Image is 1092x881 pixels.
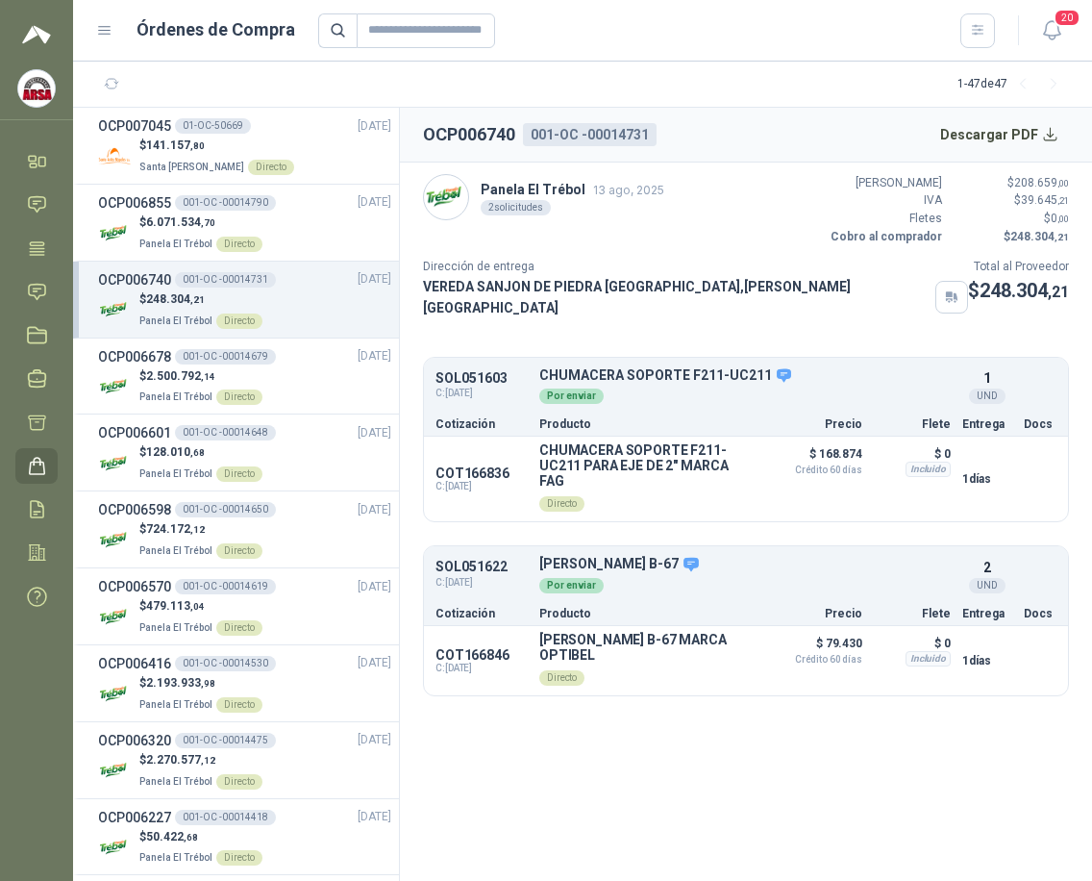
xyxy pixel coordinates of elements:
[962,649,1012,672] p: 1 días
[98,115,391,176] a: OCP00704501-OC-50669[DATE] Company Logo$141.157,80Santa [PERSON_NAME]Directo
[98,754,132,788] img: Company Logo
[1034,13,1069,48] button: 20
[539,608,755,619] p: Producto
[358,578,391,596] span: [DATE]
[139,443,262,462] p: $
[201,678,215,689] span: ,98
[358,808,391,826] span: [DATE]
[201,217,215,228] span: ,70
[216,390,262,405] div: Directo
[766,466,862,475] span: Crédito 60 días
[139,674,262,692] p: $
[139,214,262,232] p: $
[98,831,132,865] img: Company Logo
[358,117,391,136] span: [DATE]
[98,293,132,327] img: Company Logo
[175,272,276,288] div: 001-OC -00014731
[874,608,951,619] p: Flete
[827,210,942,228] p: Fletes
[435,663,528,674] span: C: [DATE]
[146,138,205,152] span: 141.157
[766,418,862,430] p: Precio
[175,502,276,517] div: 001-OC -00014650
[423,276,928,318] p: VEREDA SANJON DE PIEDRA [GEOGRAPHIC_DATA] , [PERSON_NAME][GEOGRAPHIC_DATA]
[435,575,528,591] span: C: [DATE]
[146,292,205,306] span: 248.304
[190,447,205,458] span: ,68
[216,543,262,559] div: Directo
[954,228,1069,246] p: $
[146,445,205,459] span: 128.010
[435,560,528,574] p: SOL051622
[190,524,205,535] span: ,12
[139,622,212,633] span: Panela El Trébol
[1048,283,1069,301] span: ,21
[962,467,1012,491] p: 1 días
[435,386,528,401] span: C: [DATE]
[98,446,132,480] img: Company Logo
[98,807,391,868] a: OCP006227001-OC -00014418[DATE] Company Logo$50.422,68Panela El TrébolDirecto
[98,807,171,828] h3: OCP006227
[593,183,664,197] span: 13 ago, 2025
[139,776,212,787] span: Panela El Trébol
[358,424,391,442] span: [DATE]
[969,389,1005,404] div: UND
[435,466,528,481] p: COT166836
[874,632,951,655] p: $ 0
[139,315,212,326] span: Panela El Trébol
[22,23,51,46] img: Logo peakr
[358,654,391,672] span: [DATE]
[216,466,262,482] div: Directo
[139,391,212,402] span: Panela El Trébol
[175,349,276,365] div: 001-OC -00014679
[98,600,132,634] img: Company Logo
[968,258,1069,276] p: Total al Proveedor
[98,499,171,520] h3: OCP006598
[98,422,391,483] a: OCP006601001-OC -00014648[DATE] Company Logo$128.010,68Panela El TrébolDirecto
[766,608,862,619] p: Precio
[201,371,215,382] span: ,14
[957,69,1069,100] div: 1 - 47 de 47
[175,656,276,671] div: 001-OC -00014530
[539,670,584,686] div: Directo
[98,677,132,711] img: Company Logo
[1024,608,1056,619] p: Docs
[216,774,262,790] div: Directo
[874,442,951,466] p: $ 0
[146,369,215,383] span: 2.500.792
[98,192,171,214] h3: OCP006855
[539,556,951,573] p: [PERSON_NAME] B-67
[216,697,262,713] div: Directo
[358,501,391,519] span: [DATE]
[539,442,755,489] p: CHUMACERA SOPORTE F211-UC211 PARA EJE DE 2" MARCA FAG
[98,216,132,250] img: Company Logo
[930,115,1070,154] button: Descargar PDF
[435,647,528,663] p: COT166846
[98,653,391,714] a: OCP006416001-OC -00014530[DATE] Company Logo$2.193.933,98Panela El TrébolDirecto
[216,620,262,636] div: Directo
[175,579,276,594] div: 001-OC -00014619
[98,139,132,173] img: Company Logo
[98,422,171,443] h3: OCP006601
[539,367,951,385] p: CHUMACERA SOPORTE F211-UC211
[766,655,862,665] span: Crédito 60 días
[139,239,212,249] span: Panela El Trébol
[962,608,1012,619] p: Entrega
[906,651,951,667] div: Incluido
[435,371,528,386] p: SOL051603
[954,191,1069,210] p: $
[906,462,951,477] div: Incluido
[146,522,205,536] span: 724.172
[523,123,657,146] div: 001-OC -00014731
[968,276,1069,306] p: $
[827,228,942,246] p: Cobro al comprador
[423,258,968,276] p: Dirección de entrega
[190,294,205,305] span: ,21
[1055,232,1069,242] span: ,21
[98,730,391,791] a: OCP006320001-OC -00014475[DATE] Company Logo$2.270.577,12Panela El TrébolDirecto
[539,389,604,404] div: Por enviar
[98,576,391,637] a: OCP006570001-OC -00014619[DATE] Company Logo$479.113,04Panela El TrébolDirecto
[139,367,262,386] p: $
[216,314,262,329] div: Directo
[139,699,212,710] span: Panela El Trébol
